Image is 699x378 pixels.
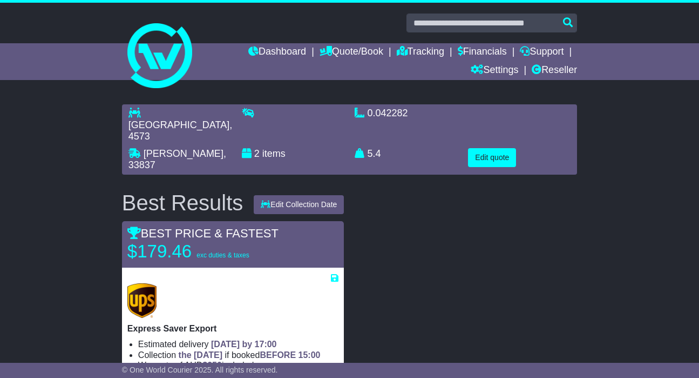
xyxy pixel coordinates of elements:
a: Reseller [532,62,577,80]
span: [PERSON_NAME] [144,148,223,159]
span: 0.042282 [368,108,408,118]
span: , 33837 [128,148,226,171]
span: [GEOGRAPHIC_DATA] [128,120,229,130]
li: Estimated delivery [138,339,339,349]
span: 2 [254,148,260,159]
a: Tracking [397,43,444,62]
span: 250 [207,361,222,370]
li: Warranty of AUD included. [138,360,339,370]
span: , 4573 [128,120,232,142]
span: exc duties & taxes [196,251,249,259]
a: Dashboard [248,43,306,62]
button: Edit quote [468,148,516,167]
span: © One World Courier 2025. All rights reserved. [122,366,278,374]
p: Express Saver Export [127,323,339,334]
span: 5.4 [368,148,381,159]
p: $179.46 [127,241,262,262]
span: the [DATE] [179,350,222,360]
div: Best Results [117,191,249,215]
span: [DATE] by 17:00 [211,340,277,349]
button: Edit Collection Date [254,195,344,214]
a: Settings [471,62,518,80]
span: 15:00 [298,350,321,360]
img: UPS (new): Express Saver Export [127,283,157,318]
span: if booked [179,350,321,360]
span: BEFORE [260,350,296,360]
a: Quote/Book [320,43,383,62]
a: Support [520,43,564,62]
span: BEST PRICE & FASTEST [127,227,279,240]
span: $ [202,361,222,370]
li: Collection [138,350,339,360]
span: items [262,148,286,159]
a: Financials [458,43,507,62]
